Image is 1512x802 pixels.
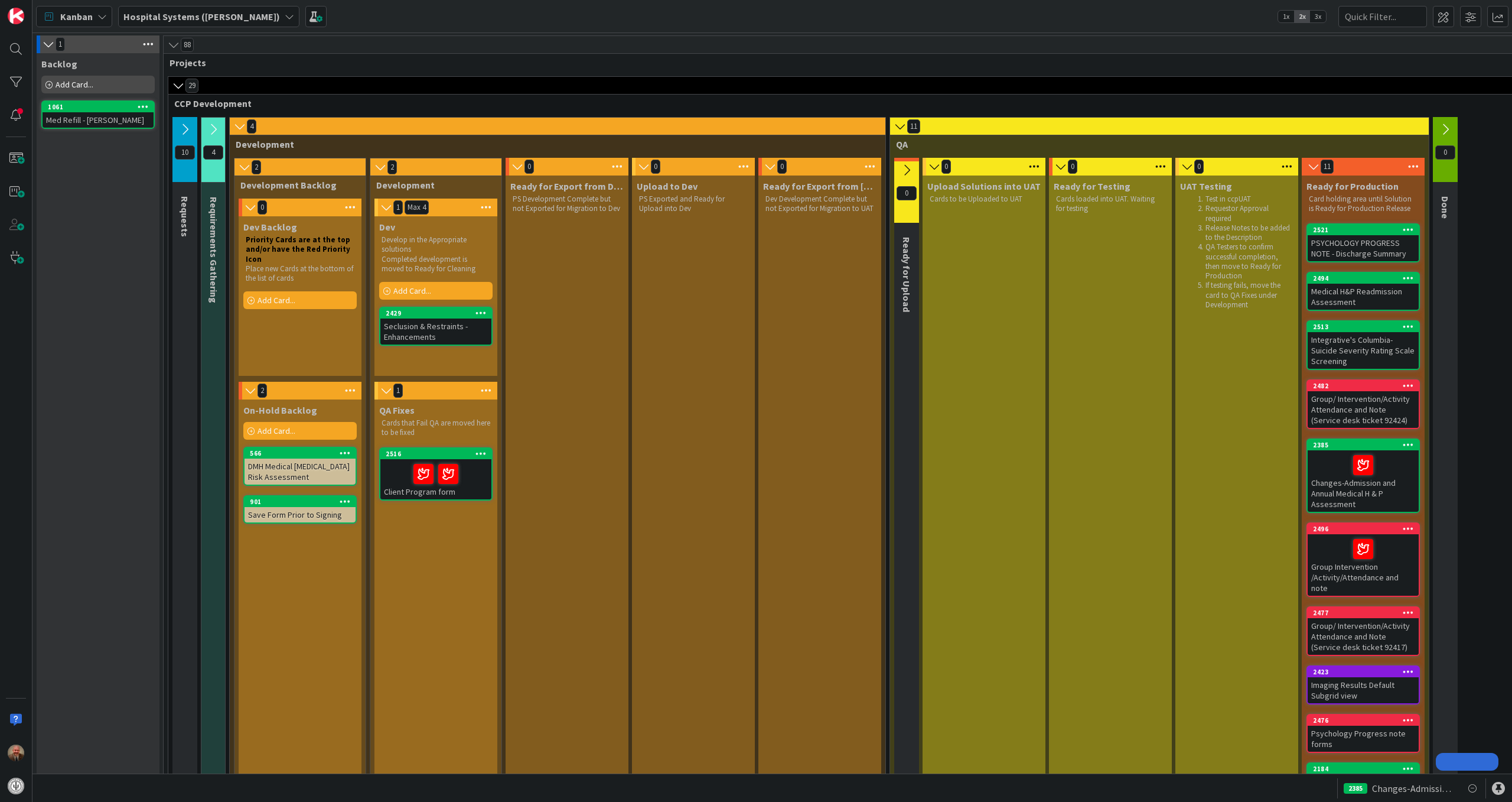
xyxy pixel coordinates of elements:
span: 0 [524,160,534,174]
div: 2521 [1308,225,1419,235]
div: 2385 [1344,783,1367,794]
span: 29 [185,79,198,93]
div: 2477Group/ Intervention/Activity Attendance and Note (Service desk ticket 92417) [1308,608,1419,655]
span: Upload to Dev [637,180,698,192]
div: 566 [250,449,356,457]
div: 901Save Form Prior to Signing [245,496,356,522]
div: Max 4 [408,204,426,210]
div: Med Refill - [PERSON_NAME] [43,112,154,128]
span: On-Hold Backlog [243,404,317,416]
span: 4 [247,119,256,134]
span: Dev [379,221,395,233]
div: Seclusion & Restraints - Enhancements [380,319,491,345]
li: QA Testers to confirm successful completion, then move to Ready for Production [1194,242,1292,281]
a: 2385Changes-Admission and Annual Medical H & P Assessment [1306,439,1420,513]
div: 2494 [1313,274,1419,283]
div: Group/ Intervention/Activity Attendance and Note (Service desk ticket 92424) [1308,391,1419,428]
span: Ready for Production [1306,180,1399,192]
div: PSYCHOLOGY PROGRESS NOTE - Discharge Summary [1308,235,1419,261]
span: Development [376,179,487,191]
div: 2423 [1308,667,1419,677]
p: Place new Cards at the bottom of the list of cards [246,264,354,284]
span: 4 [203,145,223,160]
p: Cards to be Uploaded to UAT [930,194,1038,204]
div: 2429 [380,308,491,319]
p: Completed development is moved to Ready for Cleaning [382,255,490,274]
div: 1061 [43,102,154,112]
div: DMH Medical [MEDICAL_DATA] Risk Assessment [245,459,356,485]
li: Requestor Approval required [1194,204,1292,223]
div: 2516 [386,450,491,458]
div: 2482 [1313,382,1419,390]
p: Card holding area until Solution is Ready for Production Release [1309,194,1417,214]
span: 0 [941,160,951,174]
div: 2184 [1308,764,1419,774]
div: Imaging Results Default Subgrid view [1308,677,1419,703]
div: 2516Client Program form [380,449,491,499]
div: Psychology Progress note forms [1308,726,1419,752]
div: Medical H&P Readmission Assessment [1308,284,1419,310]
div: 2513 [1308,322,1419,332]
a: 2477Group/ Intervention/Activity Attendance and Note (Service desk ticket 92417) [1306,606,1420,656]
div: 901 [250,498,356,506]
div: 901 [245,496,356,507]
a: 2516Client Program form [379,447,493,501]
span: 3x [1310,11,1326,22]
span: Kanban [60,9,93,24]
div: 2494 [1308,273,1419,284]
a: 2476Psychology Progress note forms [1306,714,1420,753]
li: If testing fails, move the card to QA Fixes under Development [1194,281,1292,310]
div: 2385Changes-Admission and Annual Medical H & P Assessment [1308,440,1419,512]
div: 566DMH Medical [MEDICAL_DATA] Risk Assessment [245,448,356,485]
span: 88 [181,38,194,52]
span: Ready for Export from Dev [763,180,876,192]
a: 2482Group/ Intervention/Activity Attendance and Note (Service desk ticket 92424) [1306,379,1420,429]
div: 2496Group Intervention /Activity/Attendance and note [1308,524,1419,596]
span: 2 [258,384,267,398]
p: Dev Development Complete but not Exported for Migration to UAT [765,194,874,214]
span: Backlog [41,58,77,70]
span: 2 [252,160,261,174]
span: 0 [1435,145,1455,160]
div: 2385 [1313,441,1419,449]
div: 2496 [1313,525,1419,533]
a: 566DMH Medical [MEDICAL_DATA] Risk Assessment [243,447,357,486]
div: Client Program form [380,459,491,499]
span: Add Card... [393,285,431,296]
span: Development [236,138,871,150]
div: 2476Psychology Progress note forms [1308,715,1419,752]
div: 2385 [1308,440,1419,450]
span: 0 [777,160,787,174]
div: 2184 [1313,765,1419,773]
div: 2184 [1308,764,1419,800]
span: Requests [179,196,191,237]
div: 2513 [1313,323,1419,331]
div: 2516 [380,449,491,459]
div: 2521 [1313,226,1419,234]
div: 2482Group/ Intervention/Activity Attendance and Note (Service desk ticket 92424) [1308,381,1419,428]
span: Add Card... [258,426,295,436]
span: 1 [393,384,403,398]
span: 1x [1278,11,1294,22]
div: 2429 [386,309,491,317]
a: 2496Group Intervention /Activity/Attendance and note [1306,522,1420,597]
div: 2513Integrative's Columbia-Suicide Severity Rating Scale Screening [1308,322,1419,369]
a: 2429Seclusion & Restraints - Enhancements [379,307,493,346]
span: QA [896,138,1414,150]
div: Group/ Intervention/Activity Attendance and Note (Service desk ticket 92417) [1308,618,1419,655]
a: 2521PSYCHOLOGY PROGRESS NOTE - Discharge Summary [1306,223,1420,262]
img: Visit kanbanzone.com [8,8,24,24]
div: 2477 [1308,608,1419,618]
div: Group Intervention /Activity/Attendance and note [1308,534,1419,596]
span: 2x [1294,11,1310,22]
a: 901Save Form Prior to Signing [243,495,357,524]
div: 566 [245,448,356,459]
span: Done [1439,196,1451,219]
span: 1 [393,200,403,215]
div: 1061Med Refill - [PERSON_NAME] [43,102,154,128]
li: Test in ccpUAT [1194,194,1292,204]
div: 2482 [1308,381,1419,391]
div: 1061 [48,103,154,111]
a: 2423Imaging Results Default Subgrid view [1306,665,1420,704]
span: Ready for Upload [901,237,913,312]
